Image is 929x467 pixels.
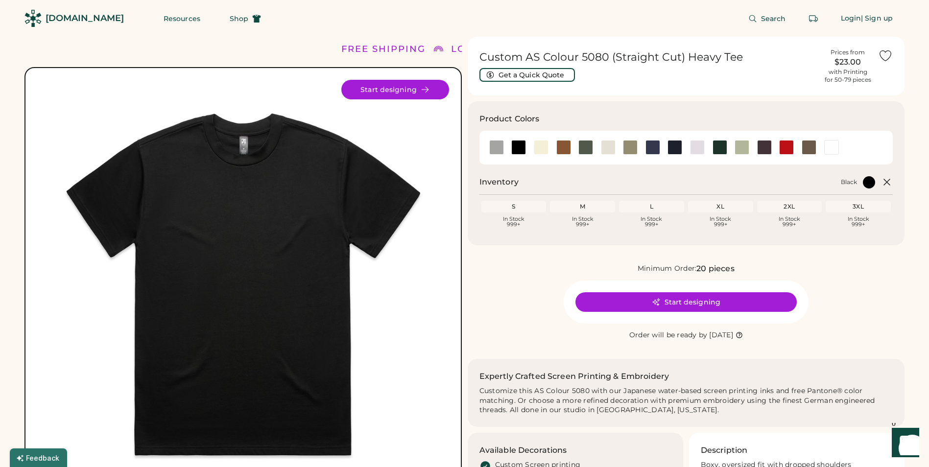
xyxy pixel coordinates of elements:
div: [DATE] [709,330,733,340]
div: 20 pieces [696,263,734,275]
div: In Stock 999+ [828,216,889,227]
button: Shop [218,9,273,28]
h3: Product Colors [479,113,540,125]
div: S [483,203,545,210]
button: Resources [152,9,212,28]
button: Get a Quick Quote [479,68,575,82]
div: 2XL [759,203,820,210]
button: Search [737,9,798,28]
div: Black [841,178,857,186]
h2: Inventory [479,176,519,188]
div: Minimum Order: [638,264,697,274]
div: XL [690,203,751,210]
span: Shop [230,15,248,22]
div: L [621,203,682,210]
div: $23.00 [823,56,872,68]
div: In Stock 999+ [483,216,545,227]
h2: Expertly Crafted Screen Printing & Embroidery [479,371,669,382]
div: [DOMAIN_NAME] [46,12,124,24]
div: Prices from [831,48,865,56]
div: M [552,203,613,210]
div: Customize this AS Colour 5080 with our Japanese water-based screen printing inks and free Pantone... [479,386,893,416]
div: with Printing for 50-79 pieces [825,68,871,84]
div: In Stock 999+ [552,216,613,227]
div: 3XL [828,203,889,210]
div: FREE SHIPPING [341,43,426,56]
div: In Stock 999+ [690,216,751,227]
img: Rendered Logo - Screens [24,10,42,27]
div: In Stock 999+ [759,216,820,227]
div: | Sign up [861,14,893,23]
div: In Stock 999+ [621,216,682,227]
div: Login [841,14,861,23]
h3: Available Decorations [479,444,567,456]
div: LOWER 48 STATES [451,43,550,56]
h3: Description [701,444,748,456]
button: Retrieve an order [804,9,823,28]
div: Order will be ready by [629,330,708,340]
button: Start designing [575,292,797,312]
span: Search [761,15,786,22]
h1: Custom AS Colour 5080 (Straight Cut) Heavy Tee [479,50,818,64]
button: Start designing [341,80,449,99]
iframe: Front Chat [882,423,925,465]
